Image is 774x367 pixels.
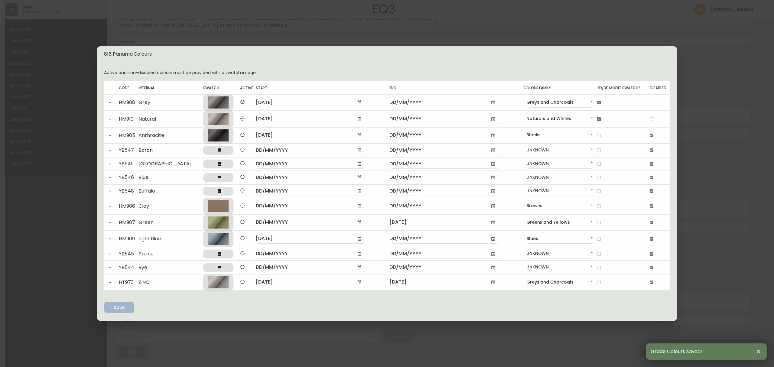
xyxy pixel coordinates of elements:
[389,218,485,227] input: DD/MM/YYYY
[138,274,203,291] td: ZINC
[138,231,203,247] td: Light Blue
[650,81,670,95] th: Disabled
[138,261,203,274] td: Rye
[389,249,485,259] input: DD/MM/YYYY
[389,173,485,182] input: DD/MM/YYYY
[389,159,485,169] input: DD/MM/YYYY
[389,201,485,211] input: DD/MM/YYYY
[526,262,594,272] div: UNKNOWN
[104,70,670,76] p: Active and non-disabled colours must be provided with a swatch image
[138,144,203,157] td: Baron
[119,274,139,291] td: HT973
[256,234,351,244] input: DD/MM/YYYY
[138,198,203,214] td: Clay
[526,218,594,228] div: Greens and Yellows
[526,114,594,124] div: Naturals and Whites
[119,81,139,95] th: Code
[389,234,485,244] input: DD/MM/YYYY
[119,111,139,127] td: HM910
[119,261,139,274] td: YB544
[389,186,485,196] input: DD/MM/YYYY
[119,95,139,111] td: HM908
[256,263,351,272] input: DD/MM/YYYY
[389,81,523,95] th: End
[526,234,594,244] div: Blues
[256,131,351,140] input: DD/MM/YYYY
[526,186,594,196] div: UNKNOWN
[526,201,594,211] div: Browns
[138,184,203,198] td: Buffalo
[526,130,594,140] div: Blacks
[526,173,594,183] div: UNKNOWN
[256,218,351,227] input: DD/MM/YYYY
[523,81,597,95] th: Colour Family
[526,278,594,287] div: Greys and Charcoals
[119,171,139,184] td: YB546
[240,81,256,95] th: Active
[119,231,139,247] td: HM909
[256,278,351,287] input: DD/MM/YYYY
[389,263,485,272] input: DD/MM/YYYY
[389,145,485,155] input: DD/MM/YYYY
[526,159,594,169] div: UNKNOWN
[256,201,351,211] input: DD/MM/YYYY
[138,127,203,143] td: Anthracite
[256,81,389,95] th: Start
[138,171,203,184] td: Blue
[104,51,670,57] h5: 816 Panama Colours
[138,157,203,171] td: [GEOGRAPHIC_DATA]
[597,81,650,95] th: 2D/3D Model Swatch?
[256,249,351,259] input: DD/MM/YYYY
[119,214,139,230] td: HM907
[389,131,485,140] input: DD/MM/YYYY
[138,81,203,95] th: Internal
[651,349,702,354] span: Grade Colours saved!
[256,98,351,107] input: DD/MM/YYYY
[526,249,594,259] div: UNKNOWN
[138,214,203,230] td: Green
[389,98,485,107] input: DD/MM/YYYY
[256,145,351,155] input: DD/MM/YYYY
[203,81,240,95] th: Swatch
[256,114,351,124] input: DD/MM/YYYY
[138,111,203,127] td: Natural
[256,159,351,169] input: DD/MM/YYYY
[256,173,351,182] input: DD/MM/YYYY
[526,98,594,108] div: Greys and Charcoals
[119,144,139,157] td: YB547
[119,247,139,261] td: YB545
[138,247,203,261] td: Prairie
[119,198,139,214] td: HM906
[119,157,139,171] td: YB549
[389,278,485,287] input: DD/MM/YYYY
[119,184,139,198] td: YB548
[256,186,351,196] input: DD/MM/YYYY
[119,127,139,143] td: HM905
[138,95,203,111] td: Grey
[389,114,485,124] input: DD/MM/YYYY
[526,145,594,155] div: UNKNOWN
